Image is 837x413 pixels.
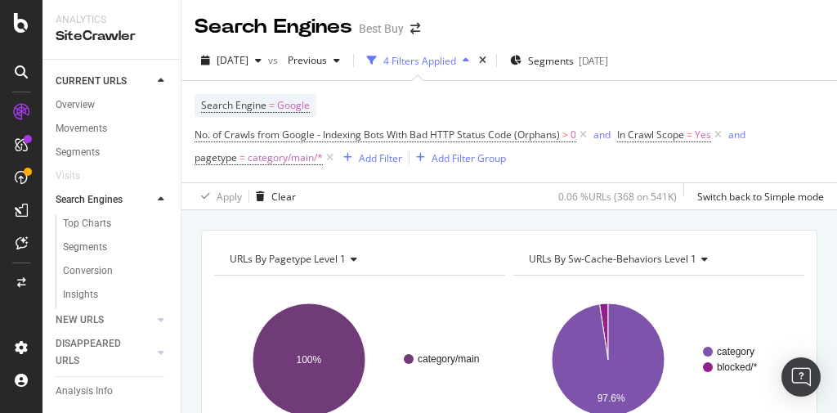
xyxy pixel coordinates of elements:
span: Previous [281,53,327,67]
span: Segments [528,54,574,68]
span: In Crawl Scope [617,128,684,141]
div: Add Filter Group [432,151,506,165]
span: = [687,128,692,141]
a: NEW URLS [56,312,153,329]
div: CURRENT URLS [56,73,127,90]
button: and [593,127,611,142]
div: SiteCrawler [56,27,168,46]
div: Open Intercom Messenger [781,357,821,397]
a: Analysis Info [56,383,169,400]
div: 4 Filters Applied [383,54,456,68]
span: Yes [695,123,711,146]
span: No. of Crawls from Google - Indexing Bots With Bad HTTP Status Code (Orphans) [195,128,560,141]
span: URLs By pagetype Level 1 [230,252,346,266]
a: Top Charts [63,215,169,232]
button: Apply [195,183,242,209]
div: arrow-right-arrow-left [410,23,420,34]
button: [DATE] [195,47,268,74]
a: Search Engines [56,191,153,209]
span: 2025 Sep. 2nd [217,53,248,67]
text: 100% [297,354,322,366]
a: Insights [63,286,169,303]
span: category/main/* [248,146,323,169]
div: Search Engines [195,13,352,41]
text: 97.6% [598,393,625,405]
span: 0 [571,123,576,146]
button: Add Filter Group [410,148,506,168]
div: and [593,128,611,141]
div: Insights [63,286,98,303]
text: category/main [418,353,479,365]
span: URLs By sw-cache-behaviors Level 1 [529,252,696,266]
span: vs [268,53,281,67]
span: > [562,128,568,141]
div: Search Engines [56,191,123,209]
span: pagetype [195,150,237,164]
div: Switch back to Simple mode [697,190,824,204]
h4: URLs By pagetype Level 1 [226,246,490,272]
h4: URLs By sw-cache-behaviors Level 1 [526,246,790,272]
div: Overview [56,97,95,114]
button: Clear [249,183,296,209]
div: and [728,128,745,141]
a: DISAPPEARED URLS [56,335,153,370]
a: Movements [56,120,169,137]
span: = [269,98,275,112]
span: Google [277,94,310,117]
a: CURRENT URLS [56,73,153,90]
text: blocked/* [717,361,758,373]
div: Apply [217,190,242,204]
button: Previous [281,47,347,74]
span: Search Engine [201,98,266,112]
div: Segments [56,144,100,161]
button: and [728,127,745,142]
div: Best Buy [359,20,404,37]
div: Segments [63,239,107,256]
a: Overview [56,97,169,114]
div: Conversion [63,263,113,280]
div: Visits [56,168,80,185]
div: NEW URLS [56,312,104,329]
div: Analytics [56,13,168,27]
button: 4 Filters Applied [360,47,476,74]
button: Add Filter [337,148,402,168]
span: = [239,150,245,164]
text: category [717,346,754,357]
div: 0.06 % URLs ( 368 on 541K ) [558,190,677,204]
a: Segments [56,144,169,161]
a: Visits [56,168,96,185]
div: DISAPPEARED URLS [56,335,138,370]
div: Analysis Info [56,383,113,400]
button: Segments[DATE] [504,47,615,74]
button: Switch back to Simple mode [691,183,824,209]
a: Segments [63,239,169,256]
div: times [476,52,490,69]
a: Conversion [63,263,169,280]
div: Add Filter [359,151,402,165]
div: [DATE] [579,54,608,68]
div: Movements [56,120,107,137]
div: Top Charts [63,215,111,232]
div: Clear [271,190,296,204]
